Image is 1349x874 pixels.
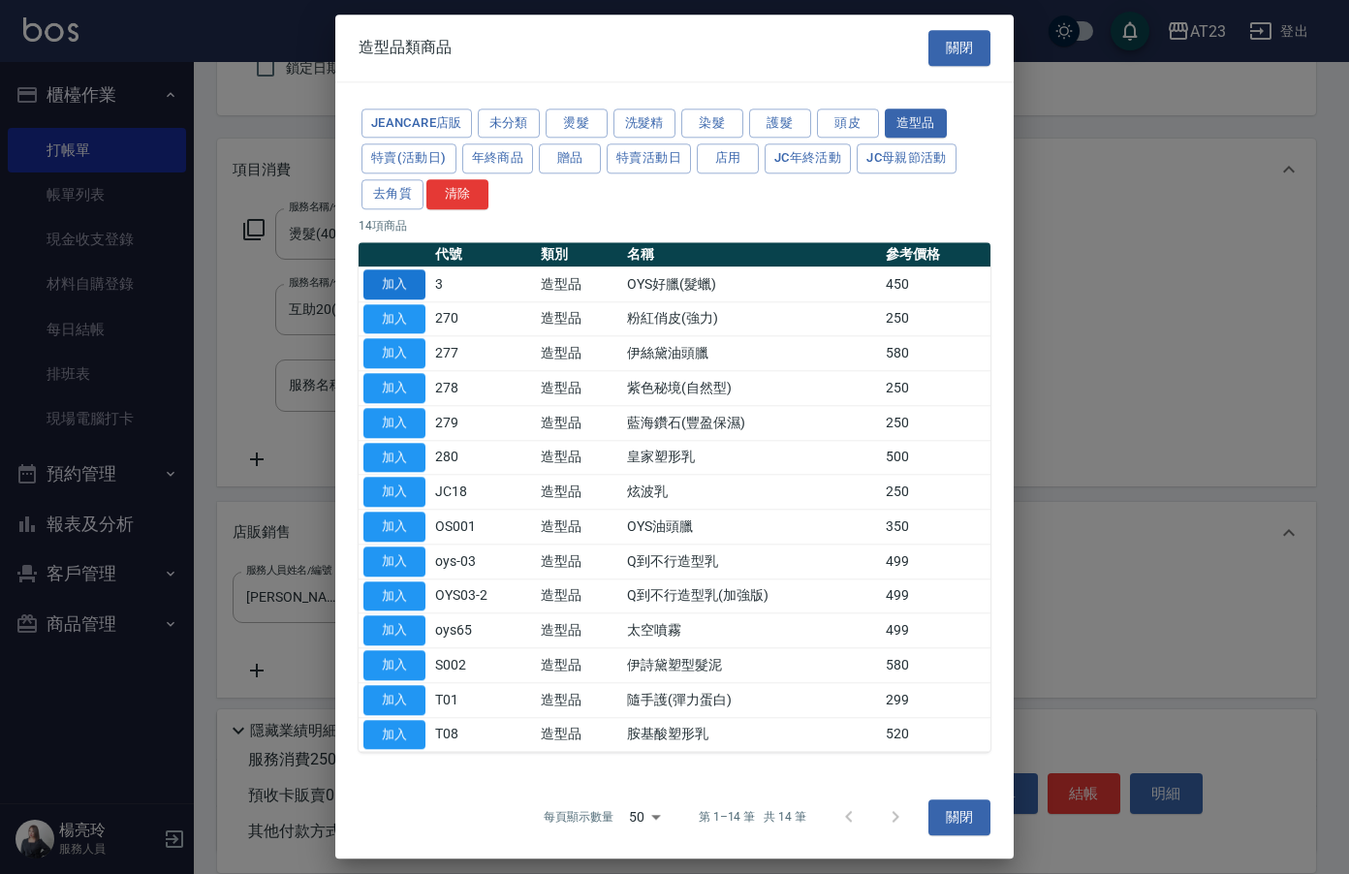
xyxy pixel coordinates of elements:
td: 499 [881,545,990,579]
button: 未分類 [478,109,540,139]
td: 250 [881,371,990,406]
td: Q到不行造型乳 [622,545,881,579]
td: 伊詩黛塑型髮泥 [622,648,881,683]
td: 胺基酸塑形乳 [622,717,881,752]
td: 造型品 [536,613,622,648]
td: OYS03-2 [430,578,536,613]
td: 造型品 [536,510,622,545]
td: oys65 [430,613,536,648]
button: 護髮 [749,109,811,139]
button: 加入 [363,443,425,473]
button: 特賣活動日 [607,144,691,174]
td: 3 [430,267,536,302]
td: 隨手護(彈力蛋白) [622,683,881,718]
button: 加入 [363,512,425,542]
td: 造型品 [536,301,622,336]
td: 279 [430,406,536,441]
td: 造型品 [536,336,622,371]
button: 贈品 [539,144,601,174]
button: 加入 [363,373,425,403]
td: 造型品 [536,578,622,613]
td: T08 [430,717,536,752]
div: 50 [621,792,668,844]
button: 店用 [697,144,759,174]
td: 造型品 [536,475,622,510]
button: 加入 [363,650,425,680]
td: 499 [881,613,990,648]
td: OS001 [430,510,536,545]
td: 造型品 [536,545,622,579]
td: oys-03 [430,545,536,579]
button: 加入 [363,339,425,369]
td: 紫色秘境(自然型) [622,371,881,406]
td: Q到不行造型乳(加強版) [622,578,881,613]
td: 270 [430,301,536,336]
td: 250 [881,406,990,441]
button: 關閉 [928,799,990,835]
td: 炫波乳 [622,475,881,510]
button: 加入 [363,478,425,508]
button: 特賣(活動日) [361,144,456,174]
button: 加入 [363,720,425,750]
th: 參考價格 [881,242,990,267]
td: 520 [881,717,990,752]
td: 277 [430,336,536,371]
td: 造型品 [536,683,622,718]
button: 年終商品 [462,144,534,174]
th: 類別 [536,242,622,267]
td: 299 [881,683,990,718]
td: OYS好臘(髮蠟) [622,267,881,302]
td: T01 [430,683,536,718]
button: 頭皮 [817,109,879,139]
td: JC18 [430,475,536,510]
button: JC年終活動 [765,144,851,174]
button: 造型品 [885,109,947,139]
td: 藍海鑽石(豐盈保濕) [622,406,881,441]
button: 燙髮 [546,109,608,139]
button: 去角質 [361,179,424,209]
th: 名稱 [622,242,881,267]
td: 499 [881,578,990,613]
button: 染髮 [681,109,743,139]
td: 造型品 [536,267,622,302]
td: 造型品 [536,648,622,683]
td: 500 [881,440,990,475]
td: 皇家塑形乳 [622,440,881,475]
span: 造型品類商品 [359,39,452,58]
td: S002 [430,648,536,683]
button: 加入 [363,269,425,299]
td: 造型品 [536,371,622,406]
button: 加入 [363,581,425,611]
button: 洗髮精 [613,109,675,139]
td: OYS油頭臘 [622,510,881,545]
button: JeanCare店販 [361,109,472,139]
button: 加入 [363,546,425,577]
th: 代號 [430,242,536,267]
td: 580 [881,336,990,371]
td: 250 [881,475,990,510]
td: 280 [430,440,536,475]
td: 造型品 [536,440,622,475]
p: 每頁顯示數量 [544,809,613,827]
td: 580 [881,648,990,683]
td: 250 [881,301,990,336]
button: JC母親節活動 [857,144,957,174]
button: 加入 [363,408,425,438]
td: 伊絲黛油頭臘 [622,336,881,371]
button: 加入 [363,616,425,646]
p: 14 項商品 [359,217,990,234]
button: 加入 [363,304,425,334]
p: 第 1–14 筆 共 14 筆 [699,809,806,827]
td: 造型品 [536,406,622,441]
td: 278 [430,371,536,406]
button: 清除 [426,179,488,209]
button: 關閉 [928,30,990,66]
button: 加入 [363,685,425,715]
td: 350 [881,510,990,545]
td: 粉紅俏皮(強力) [622,301,881,336]
td: 450 [881,267,990,302]
td: 造型品 [536,717,622,752]
td: 太空噴霧 [622,613,881,648]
